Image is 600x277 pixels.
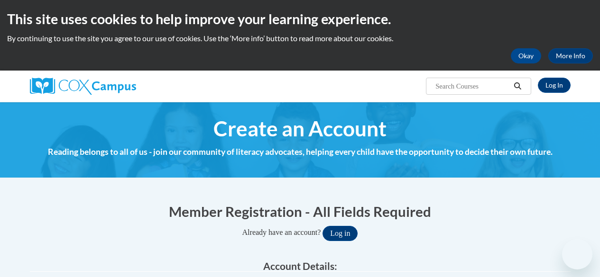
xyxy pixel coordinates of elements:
span: Account Details: [263,260,337,272]
h1: Member Registration - All Fields Required [30,202,571,221]
h2: This site uses cookies to help improve your learning experience. [7,9,593,28]
h4: Reading belongs to all of us - join our community of literacy advocates, helping every child have... [30,146,571,158]
button: Okay [511,48,541,63]
button: Log in [323,226,358,241]
input: Search Courses [434,80,510,92]
a: More Info [548,48,593,63]
span: Create an Account [213,116,387,141]
img: Cox Campus [30,78,136,95]
span: Already have an account? [242,228,321,236]
button: Search [510,80,525,92]
p: By continuing to use the site you agree to our use of cookies. Use the ‘More info’ button to read... [7,33,593,44]
iframe: Button to launch messaging window [562,239,592,269]
a: Log In [538,78,571,93]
